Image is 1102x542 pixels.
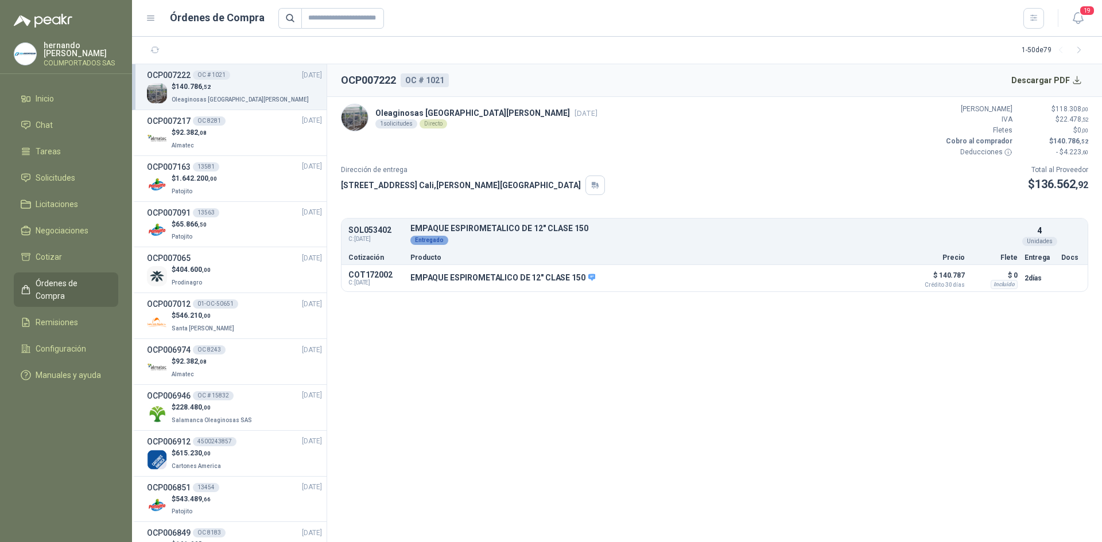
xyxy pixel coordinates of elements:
img: Company Logo [147,175,167,195]
span: ,52 [1081,116,1088,123]
img: Company Logo [147,129,167,149]
div: Incluido [991,280,1018,289]
a: OCP006946OC # 15832[DATE] Company Logo$228.480,00Salamanca Oleaginosas SAS [147,389,322,426]
span: Negociaciones [36,224,88,237]
p: [STREET_ADDRESS] Cali , [PERSON_NAME][GEOGRAPHIC_DATA] [341,179,581,192]
h2: OCP007222 [341,72,396,88]
img: Company Logo [147,404,167,424]
span: ,08 [198,358,207,365]
span: 22.478 [1060,115,1088,123]
span: [DATE] [302,345,322,356]
h3: OCP006912 [147,435,191,448]
span: 92.382 [176,357,207,365]
p: Producto [410,254,901,261]
a: OCP006974OC 8243[DATE] Company Logo$92.382,08Almatec [147,344,322,380]
p: $ [172,219,207,230]
span: Chat [36,119,53,131]
a: Tareas [14,141,118,162]
p: SOL053402 [348,226,403,235]
span: 140.786 [1053,137,1088,145]
p: $ [172,494,211,505]
h3: OCP006851 [147,481,191,494]
a: Configuración [14,338,118,360]
span: Oleaginosas [GEOGRAPHIC_DATA][PERSON_NAME] [172,96,309,103]
span: ,66 [202,496,211,502]
p: Deducciones [944,147,1012,158]
p: $ [1028,176,1088,193]
h3: OCP007163 [147,161,191,173]
span: [DATE] [302,528,322,539]
p: $ [172,356,207,367]
button: Descargar PDF [1005,69,1089,92]
h3: OCP006974 [147,344,191,356]
div: 01-OC-50651 [193,299,238,309]
span: 546.210 [176,311,211,319]
span: ,08 [198,130,207,136]
span: ,00 [202,404,211,411]
a: OCP0069124500243857[DATE] Company Logo$615.230,00Cartones America [147,435,322,471]
span: Remisiones [36,316,78,329]
h1: Órdenes de Compra [170,10,265,26]
p: Entrega [1025,254,1054,261]
h3: OCP007065 [147,252,191,264]
p: - $ [1019,147,1088,158]
a: OCP007217OC 8281[DATE] Company Logo$92.382,08Almatec [147,115,322,151]
p: hernando [PERSON_NAME] [44,41,118,57]
img: Company Logo [14,43,36,65]
p: [PERSON_NAME] [944,104,1012,115]
div: 1 - 50 de 79 [1022,41,1088,60]
span: 4.223 [1064,148,1088,156]
p: $ [1019,114,1088,125]
p: $ [1019,104,1088,115]
span: ,92 [1076,180,1088,190]
div: 4500243857 [193,437,236,446]
div: 13563 [193,208,219,217]
p: IVA [944,114,1012,125]
span: [DATE] [302,70,322,81]
span: 615.230 [176,449,211,457]
span: Cartones America [172,463,221,469]
a: Solicitudes [14,167,118,189]
span: ,00 [1081,127,1088,134]
div: 1 solicitudes [375,119,417,128]
span: 118.308 [1056,105,1088,113]
span: [DATE] [302,207,322,218]
span: Almatec [172,371,194,377]
a: OCP00709113563[DATE] Company Logo$65.866,50Patojito [147,206,322,243]
span: ,50 [198,221,207,228]
span: ,00 [202,450,211,457]
div: OC 8183 [193,528,226,537]
a: Manuales y ayuda [14,364,118,386]
div: 13581 [193,162,219,171]
span: 19 [1079,5,1095,16]
div: Directo [420,119,447,128]
p: Cotización [348,254,403,261]
span: [DATE] [302,390,322,401]
p: COLIMPORTADOS SAS [44,60,118,67]
img: Company Logo [342,104,368,131]
span: C: [DATE] [348,279,403,286]
span: [DATE] [302,436,322,447]
img: Company Logo [147,450,167,470]
img: Company Logo [147,266,167,286]
p: Fletes [944,125,1012,136]
span: ,52 [1080,138,1088,145]
a: OCP00716313581[DATE] Company Logo$1.642.200,00Patojito [147,161,322,197]
span: Inicio [36,92,54,105]
span: ,00 [1081,106,1088,112]
img: Company Logo [147,83,167,103]
p: $ [172,264,211,275]
img: Logo peakr [14,14,72,28]
a: Inicio [14,88,118,110]
span: Salamanca Oleaginosas SAS [172,417,252,423]
img: Company Logo [147,496,167,516]
span: Solicitudes [36,171,75,184]
span: [DATE] [302,253,322,264]
p: Cobro al comprador [944,136,1012,147]
p: EMPAQUE ESPIROMETALICO DE 12" CLASE 150 [410,224,1018,233]
h3: OCP006849 [147,527,191,539]
span: Órdenes de Compra [36,277,107,302]
p: COT172002 [348,270,403,279]
span: [DATE] [575,109,597,118]
p: $ [172,448,223,459]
